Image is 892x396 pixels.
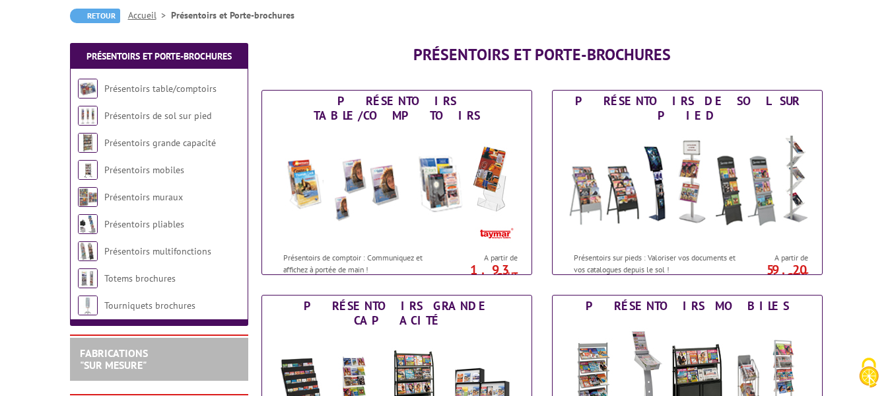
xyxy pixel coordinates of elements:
[104,299,195,311] a: Tourniquets brochures
[78,187,98,207] img: Présentoirs muraux
[78,106,98,126] img: Présentoirs de sol sur pied
[104,137,216,149] a: Présentoirs grande capacité
[556,299,819,313] div: Présentoirs mobiles
[128,9,171,21] a: Accueil
[104,83,217,95] a: Présentoirs table/comptoirs
[450,253,518,263] span: A partir de
[78,296,98,315] img: Tourniquets brochures
[104,218,184,230] a: Présentoirs pliables
[556,94,819,123] div: Présentoirs de sol sur pied
[78,133,98,153] img: Présentoirs grande capacité
[171,9,294,22] li: Présentoirs et Porte-brochures
[283,252,447,274] p: Présentoirs de comptoir : Communiquez et affichez à portée de main !
[261,46,823,63] h1: Présentoirs et Porte-brochures
[798,270,808,281] sup: HT
[104,245,211,257] a: Présentoirs multifonctions
[78,214,98,234] img: Présentoirs pliables
[104,272,176,284] a: Totems brochures
[78,79,98,99] img: Présentoirs table/comptoirs
[104,164,184,176] a: Présentoirs mobiles
[78,268,98,288] img: Totems brochures
[574,252,738,274] p: Présentoirs sur pieds : Valoriser vos documents et vos catalogues depuis le sol !
[846,351,892,396] button: Cookies (fenêtre modale)
[86,50,232,62] a: Présentoirs et Porte-brochures
[852,356,885,389] img: Cookies (fenêtre modale)
[70,9,120,23] a: Retour
[508,270,518,281] sup: HT
[275,126,519,245] img: Présentoirs table/comptoirs
[265,299,528,328] div: Présentoirs grande capacité
[734,266,808,282] p: 59.20 €
[78,160,98,180] img: Présentoirs mobiles
[104,191,183,203] a: Présentoirs muraux
[104,110,211,122] a: Présentoirs de sol sur pied
[78,241,98,261] img: Présentoirs multifonctions
[265,94,528,123] div: Présentoirs table/comptoirs
[741,253,808,263] span: A partir de
[565,126,809,245] img: Présentoirs de sol sur pied
[552,90,823,275] a: Présentoirs de sol sur pied Présentoirs de sol sur pied Présentoirs sur pieds : Valoriser vos doc...
[261,90,532,275] a: Présentoirs table/comptoirs Présentoirs table/comptoirs Présentoirs de comptoir : Communiquez et ...
[80,346,148,372] a: FABRICATIONS"Sur Mesure"
[444,266,518,282] p: 1.93 €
